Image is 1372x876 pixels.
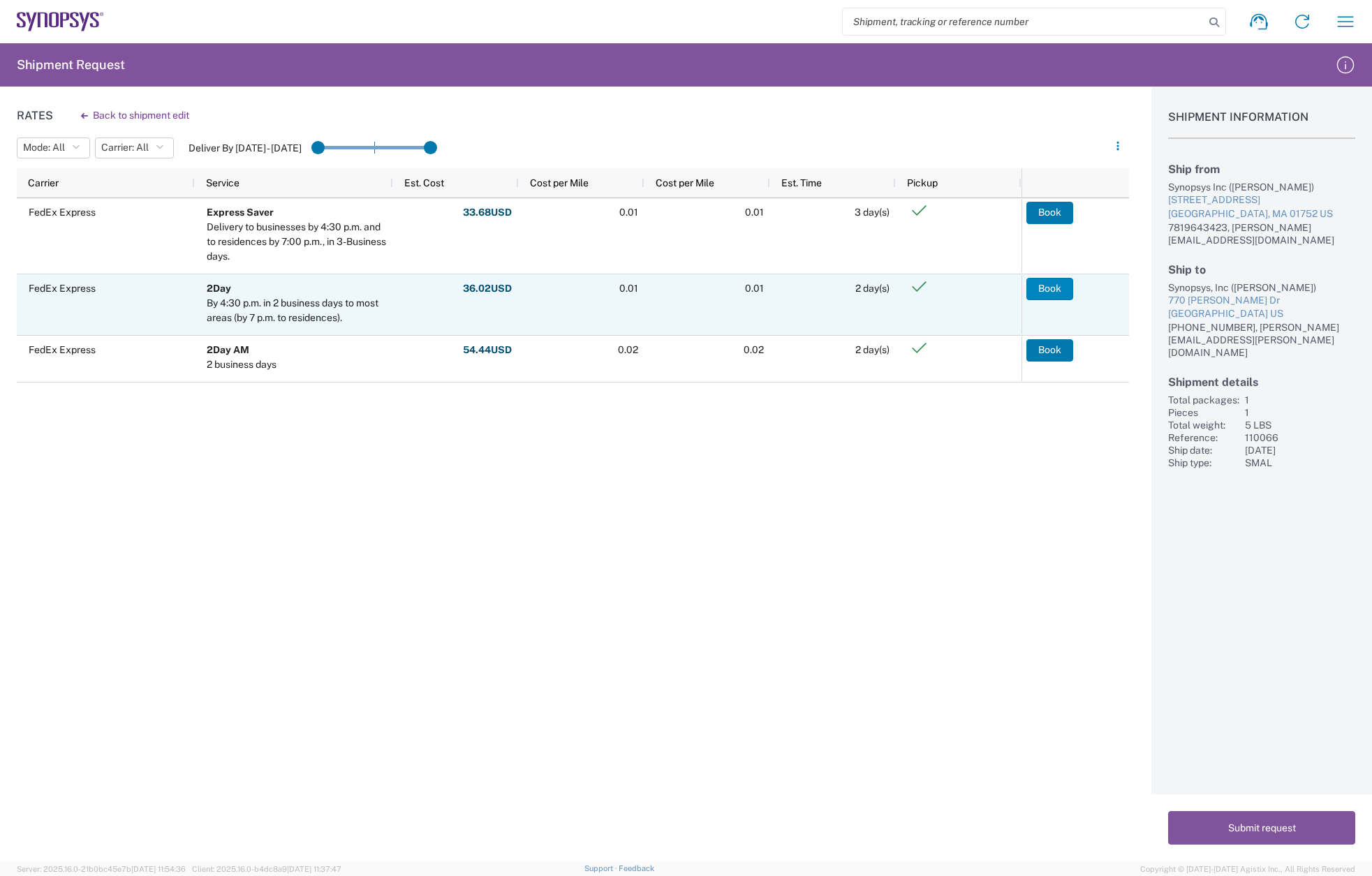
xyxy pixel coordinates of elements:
[1168,321,1355,359] div: [PHONE_NUMBER], [PERSON_NAME][EMAIL_ADDRESS][PERSON_NAME][DOMAIN_NAME]
[1168,294,1355,308] div: 770 [PERSON_NAME] Dr
[619,864,654,873] a: Feedback
[1168,294,1355,321] a: 770 [PERSON_NAME] Dr[GEOGRAPHIC_DATA] US
[207,357,276,372] div: 2 business days
[17,865,186,873] span: Server: 2025.16.0-21b0bc45e7b
[463,206,512,219] strong: 33.68 USD
[207,283,231,294] b: 2Day
[70,103,200,128] button: Back to shipment edit
[855,344,890,355] span: 2 day(s)
[207,344,249,355] b: 2Day AM
[1168,394,1239,406] div: Total packages:
[1168,376,1355,389] h2: Shipment details
[855,207,890,218] span: 3 day(s)
[1168,110,1355,139] h1: Shipment Information
[29,283,96,294] span: FedEx Express
[206,177,239,188] span: Service
[1026,278,1073,300] button: Book
[1168,444,1239,456] div: Ship date:
[1168,163,1355,176] h2: Ship from
[619,283,638,294] span: 0.01
[404,177,444,188] span: Est. Cost
[1168,221,1355,246] div: 7819643423, [PERSON_NAME][EMAIL_ADDRESS][DOMAIN_NAME]
[207,296,387,325] div: By 4:30 p.m. in 2 business days to most areas (by 7 p.m. to residences).
[1245,406,1355,419] div: 1
[1026,202,1073,224] button: Book
[207,207,274,218] b: Express Saver
[1245,444,1355,456] div: [DATE]
[656,177,714,188] span: Cost per Mile
[584,864,619,873] a: Support
[1245,394,1355,406] div: 1
[463,343,512,357] strong: 54.44 USD
[1168,193,1355,207] div: [STREET_ADDRESS]
[1245,456,1355,469] div: SMAL
[781,177,822,188] span: Est. Time
[744,344,764,355] span: 0.02
[1168,419,1239,431] div: Total weight:
[28,177,59,188] span: Carrier
[530,177,589,188] span: Cost per Mile
[17,57,125,73] h2: Shipment Request
[1026,339,1073,362] button: Book
[192,865,341,873] span: Client: 2025.16.0-b4dc8a9
[1168,193,1355,221] a: [STREET_ADDRESS][GEOGRAPHIC_DATA], MA 01752 US
[95,138,174,158] button: Carrier: All
[1245,431,1355,444] div: 110066
[1168,281,1355,294] div: Synopsys, Inc ([PERSON_NAME])
[1168,307,1355,321] div: [GEOGRAPHIC_DATA] US
[462,202,512,224] button: 33.68USD
[23,141,65,154] span: Mode: All
[101,141,149,154] span: Carrier: All
[907,177,938,188] span: Pickup
[462,278,512,300] button: 36.02USD
[745,207,764,218] span: 0.01
[745,283,764,294] span: 0.01
[131,865,186,873] span: [DATE] 11:54:36
[619,207,638,218] span: 0.01
[17,109,53,122] h1: Rates
[287,865,341,873] span: [DATE] 11:37:47
[189,142,302,154] label: Deliver By [DATE] - [DATE]
[1245,419,1355,431] div: 5 LBS
[855,283,890,294] span: 2 day(s)
[1168,406,1239,419] div: Pieces
[1168,811,1355,845] button: Submit request
[1168,431,1239,444] div: Reference:
[618,344,638,355] span: 0.02
[1168,181,1355,193] div: Synopsys Inc ([PERSON_NAME])
[462,339,512,362] button: 54.44USD
[29,207,96,218] span: FedEx Express
[1168,263,1355,276] h2: Ship to
[463,282,512,295] strong: 36.02 USD
[29,344,96,355] span: FedEx Express
[17,138,90,158] button: Mode: All
[843,8,1204,35] input: Shipment, tracking or reference number
[207,220,387,264] div: Delivery to businesses by 4:30 p.m. and to residences by 7:00 p.m., in 3-Business days.
[1168,456,1239,469] div: Ship type:
[1140,863,1355,875] span: Copyright © [DATE]-[DATE] Agistix Inc., All Rights Reserved
[1168,207,1355,221] div: [GEOGRAPHIC_DATA], MA 01752 US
